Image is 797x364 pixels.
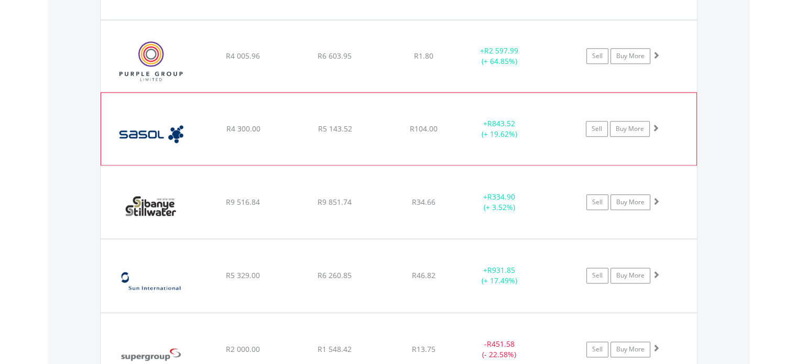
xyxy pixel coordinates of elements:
[460,192,539,213] div: + (+ 3.52%)
[460,265,539,286] div: + (+ 17.49%)
[487,265,515,275] span: R931.85
[610,268,650,283] a: Buy More
[412,197,435,207] span: R34.66
[412,270,435,280] span: R46.82
[610,48,650,64] a: Buy More
[226,270,260,280] span: R5 329.00
[410,124,438,134] span: R104.00
[460,118,538,139] div: + (+ 19.62%)
[318,51,352,61] span: R6 603.95
[586,268,608,283] a: Sell
[318,344,352,354] span: R1 548.42
[586,341,608,357] a: Sell
[226,197,260,207] span: R9 516.84
[412,344,435,354] span: R13.75
[487,339,515,349] span: R451.58
[318,197,352,207] span: R9 851.74
[610,341,650,357] a: Buy More
[586,48,608,64] a: Sell
[106,34,196,90] img: EQU.ZA.PPE.png
[586,194,608,210] a: Sell
[226,124,260,134] span: R4 300.00
[106,252,196,309] img: EQU.ZA.SUI.png
[610,121,650,137] a: Buy More
[460,46,539,67] div: + (+ 64.85%)
[106,179,196,236] img: EQU.ZA.SSW.png
[318,270,352,280] span: R6 260.85
[484,46,518,56] span: R2 597.99
[487,192,515,202] span: R334.90
[226,344,260,354] span: R2 000.00
[318,124,352,134] span: R5 143.52
[487,118,515,128] span: R843.52
[226,51,260,61] span: R4 005.96
[106,106,196,162] img: EQU.ZA.SOL.png
[414,51,433,61] span: R1.80
[460,339,539,360] div: - (- 22.58%)
[586,121,608,137] a: Sell
[610,194,650,210] a: Buy More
